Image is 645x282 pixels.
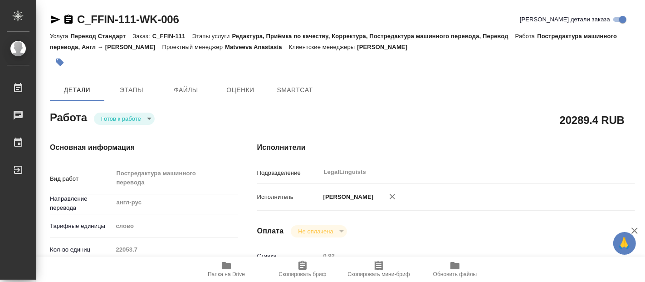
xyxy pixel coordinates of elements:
p: Редактура, Приёмка по качеству, Корректура, Постредактура машинного перевода, Перевод [232,33,515,40]
h2: Работа [50,109,87,125]
p: Проектный менеджер [162,44,225,50]
div: Готов к работе [291,225,347,237]
p: Тарифные единицы [50,222,112,231]
button: Удалить исполнителя [382,187,402,207]
button: Скопировать ссылку для ЯМессенджера [50,14,61,25]
h4: Исполнители [257,142,635,153]
h2: 20289.4 RUB [560,112,625,128]
p: Исполнитель [257,193,320,202]
p: Услуга [50,33,70,40]
div: слово [112,218,238,234]
span: [PERSON_NAME] детали заказа [520,15,610,24]
p: Подразделение [257,168,320,178]
p: Matveeva Anastasia [225,44,289,50]
p: [PERSON_NAME] [320,193,374,202]
span: Скопировать бриф [279,271,326,277]
p: Этапы услуги [192,33,232,40]
p: Кол-во единиц [50,245,112,254]
p: Ставка [257,252,320,261]
p: Работа [515,33,537,40]
button: Скопировать ссылку [63,14,74,25]
p: Заказ: [132,33,152,40]
h4: Оплата [257,226,284,237]
h4: Основная информация [50,142,221,153]
button: Добавить тэг [50,52,70,72]
div: Готов к работе [94,113,155,125]
button: Скопировать бриф [264,257,341,282]
span: SmartCat [273,84,317,96]
span: Скопировать мини-бриф [347,271,410,277]
button: Не оплачена [295,228,336,235]
span: 🙏 [617,234,632,253]
p: Направление перевода [50,194,112,213]
input: Пустое поле [320,249,604,262]
span: Этапы [110,84,153,96]
button: Обновить файлы [417,257,493,282]
span: Детали [55,84,99,96]
input: Пустое поле [112,243,238,256]
button: Готов к работе [98,115,144,123]
span: Оценки [219,84,262,96]
p: Вид работ [50,174,112,183]
span: Папка на Drive [208,271,245,277]
p: [PERSON_NAME] [357,44,414,50]
button: 🙏 [613,232,636,255]
p: Перевод Стандарт [70,33,132,40]
a: C_FFIN-111-WK-006 [77,13,179,25]
p: Клиентские менеджеры [289,44,357,50]
span: Файлы [164,84,208,96]
span: Обновить файлы [433,271,477,277]
button: Папка на Drive [188,257,264,282]
p: C_FFIN-111 [152,33,192,40]
button: Скопировать мини-бриф [341,257,417,282]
